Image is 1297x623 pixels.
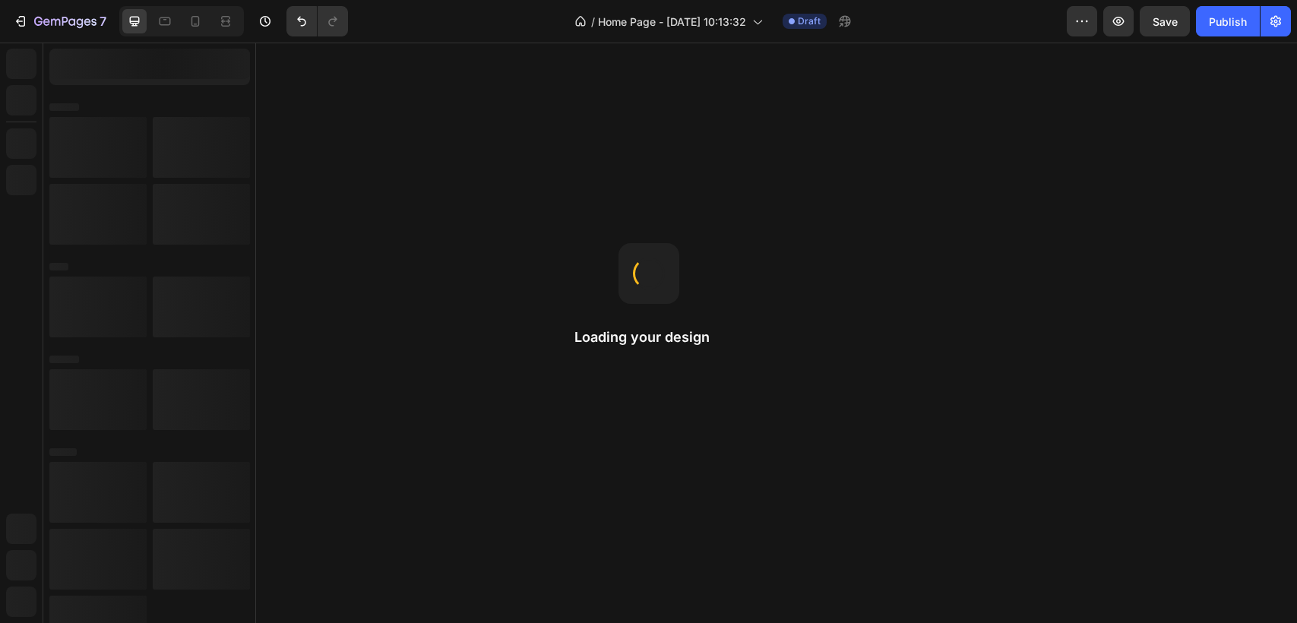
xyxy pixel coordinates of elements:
span: Home Page - [DATE] 10:13:32 [598,14,746,30]
span: / [591,14,595,30]
button: Save [1140,6,1190,36]
p: 7 [100,12,106,30]
span: Save [1153,15,1178,28]
button: Publish [1196,6,1260,36]
button: 7 [6,6,113,36]
div: Undo/Redo [286,6,348,36]
h2: Loading your design [574,328,723,346]
span: Draft [798,14,821,28]
div: Publish [1209,14,1247,30]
